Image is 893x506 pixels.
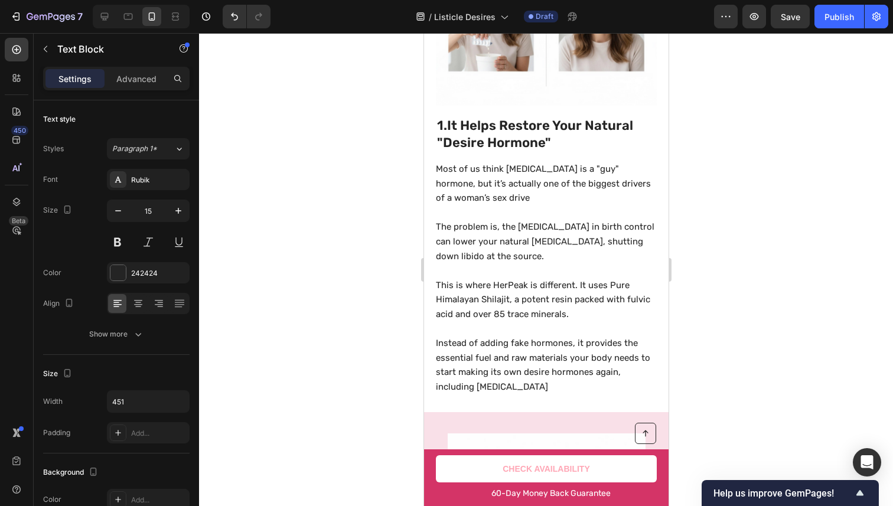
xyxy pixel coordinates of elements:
span: Save [781,12,800,22]
div: Add... [131,495,187,505]
span: Paragraph 1* [112,143,157,154]
p: Advanced [116,73,157,85]
span: / [429,11,432,23]
p: 7 [77,9,83,24]
div: Add... [131,428,187,439]
div: Background [43,465,100,481]
div: Font [43,174,58,185]
div: Styles [43,143,64,154]
button: Show survey - Help us improve GemPages! [713,486,867,500]
div: Padding [43,427,70,438]
div: Color [43,494,61,505]
div: Undo/Redo [223,5,270,28]
div: 242424 [131,268,187,279]
div: Show more [89,328,144,340]
button: 7 [5,5,88,28]
div: Size [43,366,74,382]
span: Listicle Desires [434,11,496,23]
button: Paragraph 1* [107,138,190,159]
p: Text Block [57,42,158,56]
span: Help us improve GemPages! [713,488,853,499]
div: Size [43,203,74,218]
div: Text style [43,114,76,125]
div: Publish [824,11,854,23]
input: Auto [107,391,189,412]
div: Color [43,267,61,278]
iframe: Design area [424,33,669,506]
div: Align [43,296,76,312]
div: Rubik [131,175,187,185]
div: Open Intercom Messenger [853,448,881,476]
p: Settings [58,73,92,85]
button: Show more [43,324,190,345]
span: Draft [536,11,553,22]
div: Beta [9,216,28,226]
button: Publish [814,5,864,28]
div: Width [43,396,63,407]
button: Save [771,5,810,28]
div: 450 [11,126,28,135]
